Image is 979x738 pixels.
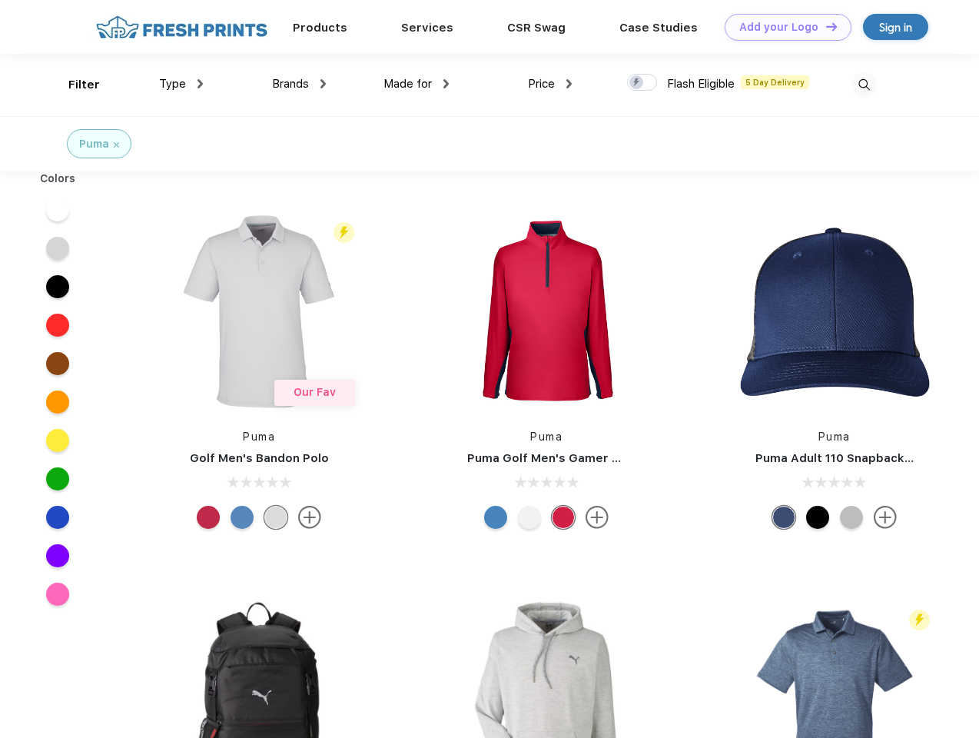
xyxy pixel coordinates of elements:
img: func=resize&h=266 [157,209,361,414]
img: filter_cancel.svg [114,142,119,148]
a: Services [401,21,453,35]
img: dropdown.png [443,79,449,88]
span: Our Fav [294,386,336,398]
div: Ski Patrol [552,506,575,529]
span: 5 Day Delivery [741,75,809,89]
div: Lake Blue [231,506,254,529]
a: CSR Swag [507,21,566,35]
div: Puma [79,136,109,152]
span: Price [528,77,555,91]
img: more.svg [586,506,609,529]
a: Puma [818,430,851,443]
a: Products [293,21,347,35]
img: more.svg [298,506,321,529]
span: Type [159,77,186,91]
span: Brands [272,77,309,91]
span: Made for [383,77,432,91]
div: Ski Patrol [197,506,220,529]
div: High Rise [264,506,287,529]
div: Bright White [518,506,541,529]
img: func=resize&h=266 [732,209,937,414]
div: Peacoat Qut Shd [772,506,795,529]
img: flash_active_toggle.svg [334,222,354,243]
img: desktop_search.svg [851,72,877,98]
span: Flash Eligible [667,77,735,91]
img: fo%20logo%202.webp [91,14,272,41]
img: dropdown.png [566,79,572,88]
img: flash_active_toggle.svg [909,610,930,630]
img: more.svg [874,506,897,529]
div: Filter [68,76,100,94]
a: Puma [243,430,275,443]
img: DT [826,22,837,31]
a: Golf Men's Bandon Polo [190,451,329,465]
a: Puma [530,430,563,443]
a: Puma Golf Men's Gamer Golf Quarter-Zip [467,451,710,465]
div: Colors [28,171,88,187]
img: dropdown.png [320,79,326,88]
a: Sign in [863,14,928,40]
div: Bright Cobalt [484,506,507,529]
div: Sign in [879,18,912,36]
div: Add your Logo [739,21,818,34]
div: Quarry with Brt Whit [840,506,863,529]
img: func=resize&h=266 [444,209,649,414]
div: Pma Blk Pma Blk [806,506,829,529]
img: dropdown.png [197,79,203,88]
